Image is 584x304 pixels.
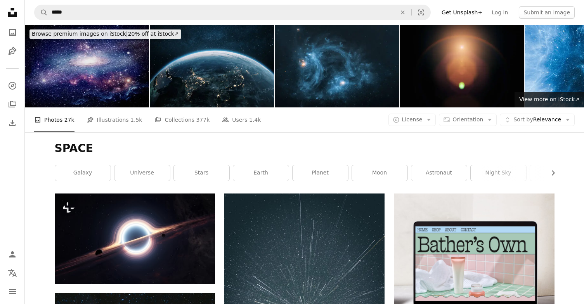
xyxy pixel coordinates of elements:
a: galaxy [55,165,111,181]
a: View more on iStock↗ [515,92,584,107]
a: Browse premium images on iStock|20% off at iStock↗ [25,25,186,43]
button: Search Unsplash [35,5,48,20]
a: Illustrations [5,43,20,59]
span: Orientation [452,116,483,123]
a: astronaut [411,165,467,181]
button: Sort byRelevance [500,114,575,126]
span: View more on iStock ↗ [519,96,579,102]
a: an artist's impression of a black hole in space [55,235,215,242]
a: Explore [5,78,20,93]
span: Relevance [513,116,561,124]
a: Get Unsplash+ [437,6,487,19]
button: Submit an image [519,6,575,19]
a: Log in [487,6,513,19]
button: Menu [5,284,20,299]
img: an artist's impression of a black hole in space [55,193,215,283]
span: 20% off at iStock ↗ [32,31,179,37]
a: universe [114,165,170,181]
form: Find visuals sitewide [34,5,431,20]
button: Orientation [439,114,497,126]
img: Abstract image of distant galaxies merging together [275,25,399,107]
a: Download History [5,115,20,131]
img: Beautiful planet Earth with night lights of Asian cities views from space. Amazing night planet E... [150,25,274,107]
a: moon [352,165,407,181]
a: Log in / Sign up [5,247,20,262]
a: Illustrations 1.5k [87,107,142,132]
a: Photos [5,25,20,40]
button: Clear [394,5,411,20]
span: Sort by [513,116,533,123]
span: 1.5k [130,116,142,124]
img: Lens flare on black background. Overlay design element [400,25,524,107]
a: stars [174,165,229,181]
a: Collections 377k [154,107,210,132]
button: Language [5,265,20,281]
button: Visual search [412,5,430,20]
a: Users 1.4k [222,107,261,132]
img: A Stunning View of a Spiral Galaxy in the Vastness of Space [25,25,149,107]
span: 377k [196,116,210,124]
span: Browse premium images on iStock | [32,31,128,37]
a: night sky [471,165,526,181]
button: License [388,114,436,126]
h1: SPACE [55,142,555,155]
a: Collections [5,97,20,112]
span: License [402,116,423,123]
a: earth [233,165,289,181]
span: 1.4k [249,116,261,124]
button: scroll list to the right [546,165,555,181]
a: planet [293,165,348,181]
